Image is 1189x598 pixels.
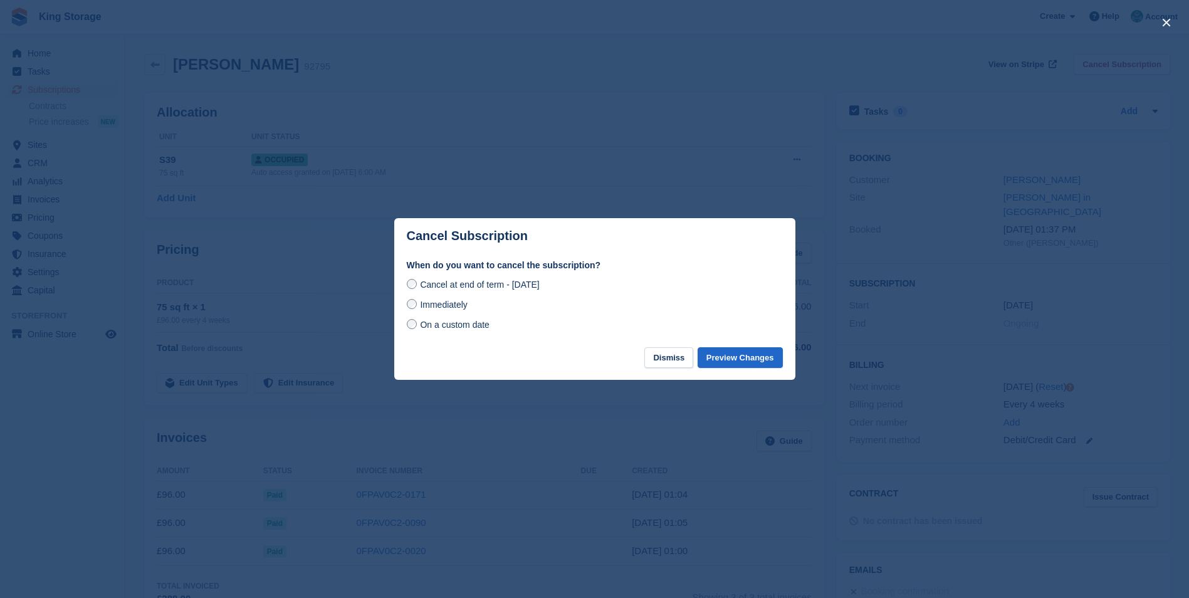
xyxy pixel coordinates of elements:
input: On a custom date [407,319,417,329]
span: On a custom date [420,320,490,330]
span: Cancel at end of term - [DATE] [420,280,539,290]
span: Immediately [420,300,467,310]
label: When do you want to cancel the subscription? [407,259,783,272]
button: close [1156,13,1176,33]
p: Cancel Subscription [407,229,528,243]
input: Immediately [407,299,417,309]
input: Cancel at end of term - [DATE] [407,279,417,289]
button: Preview Changes [698,347,783,368]
button: Dismiss [644,347,693,368]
